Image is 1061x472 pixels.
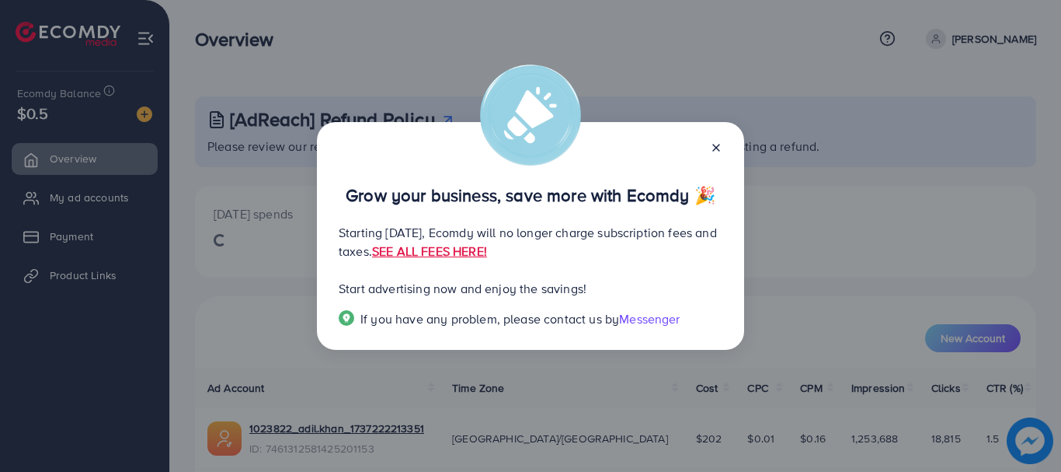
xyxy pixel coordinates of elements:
p: Starting [DATE], Ecomdy will no longer charge subscription fees and taxes. [339,223,722,260]
span: Messenger [619,310,680,327]
img: alert [480,65,581,166]
p: Grow your business, save more with Ecomdy 🎉 [339,186,722,205]
span: If you have any problem, please contact us by [360,310,619,327]
img: Popup guide [339,310,354,326]
p: Start advertising now and enjoy the savings! [339,279,722,298]
a: SEE ALL FEES HERE! [372,243,487,260]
